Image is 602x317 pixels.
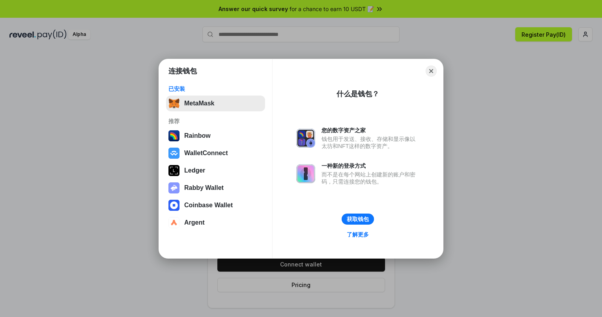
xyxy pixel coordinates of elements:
button: Argent [166,215,265,231]
button: 获取钱包 [342,214,374,225]
a: 了解更多 [342,229,374,240]
div: 什么是钱包？ [337,89,379,99]
div: Rabby Wallet [184,184,224,191]
div: MetaMask [184,100,214,107]
button: Ledger [166,163,265,178]
div: 已安装 [168,85,263,92]
img: svg+xml,%3Csvg%20width%3D%2228%22%20height%3D%2228%22%20viewBox%3D%220%200%2028%2028%22%20fill%3D... [168,148,179,159]
div: Argent [184,219,205,226]
img: svg+xml,%3Csvg%20fill%3D%22none%22%20height%3D%2233%22%20viewBox%3D%220%200%2035%2033%22%20width%... [168,98,179,109]
div: 而不是在每个网站上创建新的账户和密码，只需连接您的钱包。 [322,171,419,185]
div: 您的数字资产之家 [322,127,419,134]
img: svg+xml,%3Csvg%20xmlns%3D%22http%3A%2F%2Fwww.w3.org%2F2000%2Fsvg%22%20width%3D%2228%22%20height%3... [168,165,179,176]
img: svg+xml,%3Csvg%20width%3D%2228%22%20height%3D%2228%22%20viewBox%3D%220%200%2028%2028%22%20fill%3D... [168,217,179,228]
button: MetaMask [166,96,265,111]
button: Rainbow [166,128,265,144]
button: Coinbase Wallet [166,197,265,213]
img: svg+xml,%3Csvg%20xmlns%3D%22http%3A%2F%2Fwww.w3.org%2F2000%2Fsvg%22%20fill%3D%22none%22%20viewBox... [168,182,179,193]
img: svg+xml,%3Csvg%20width%3D%2228%22%20height%3D%2228%22%20viewBox%3D%220%200%2028%2028%22%20fill%3D... [168,200,179,211]
div: 一种新的登录方式 [322,162,419,169]
div: Ledger [184,167,205,174]
div: Coinbase Wallet [184,202,233,209]
button: Close [426,66,437,77]
button: WalletConnect [166,145,265,161]
img: svg+xml,%3Csvg%20xmlns%3D%22http%3A%2F%2Fwww.w3.org%2F2000%2Fsvg%22%20fill%3D%22none%22%20viewBox... [296,164,315,183]
button: Rabby Wallet [166,180,265,196]
div: Rainbow [184,132,211,139]
div: 推荐 [168,118,263,125]
div: WalletConnect [184,150,228,157]
div: 了解更多 [347,231,369,238]
div: 钱包用于发送、接收、存储和显示像以太坊和NFT这样的数字资产。 [322,135,419,150]
img: svg+xml,%3Csvg%20width%3D%22120%22%20height%3D%22120%22%20viewBox%3D%220%200%20120%20120%22%20fil... [168,130,179,141]
div: 获取钱包 [347,216,369,223]
img: svg+xml,%3Csvg%20xmlns%3D%22http%3A%2F%2Fwww.w3.org%2F2000%2Fsvg%22%20fill%3D%22none%22%20viewBox... [296,129,315,148]
h1: 连接钱包 [168,66,197,76]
